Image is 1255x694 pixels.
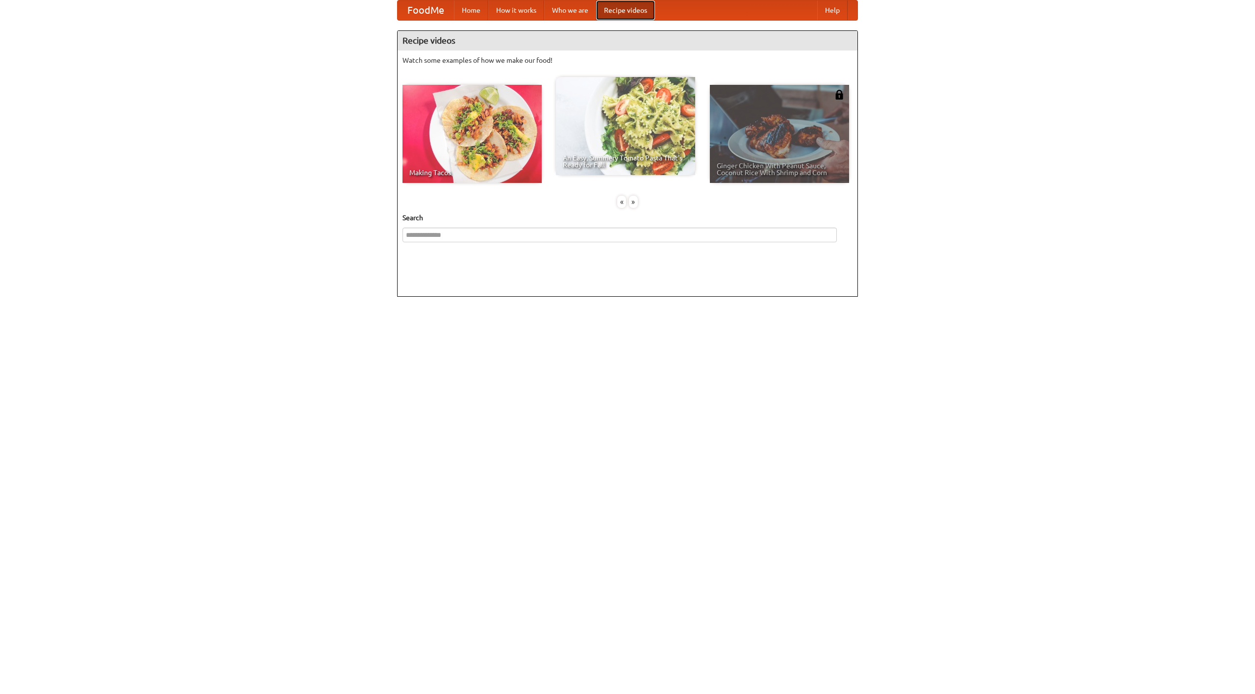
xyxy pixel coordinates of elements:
a: How it works [488,0,544,20]
div: « [617,196,626,208]
p: Watch some examples of how we make our food! [402,55,853,65]
h4: Recipe videos [398,31,857,51]
span: Making Tacos [409,169,535,176]
a: Home [454,0,488,20]
div: » [629,196,638,208]
a: Making Tacos [402,85,542,183]
span: An Easy, Summery Tomato Pasta That's Ready for Fall [563,154,688,168]
a: An Easy, Summery Tomato Pasta That's Ready for Fall [556,77,695,175]
img: 483408.png [834,90,844,100]
a: Recipe videos [596,0,655,20]
a: Who we are [544,0,596,20]
a: FoodMe [398,0,454,20]
a: Help [817,0,848,20]
h5: Search [402,213,853,223]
